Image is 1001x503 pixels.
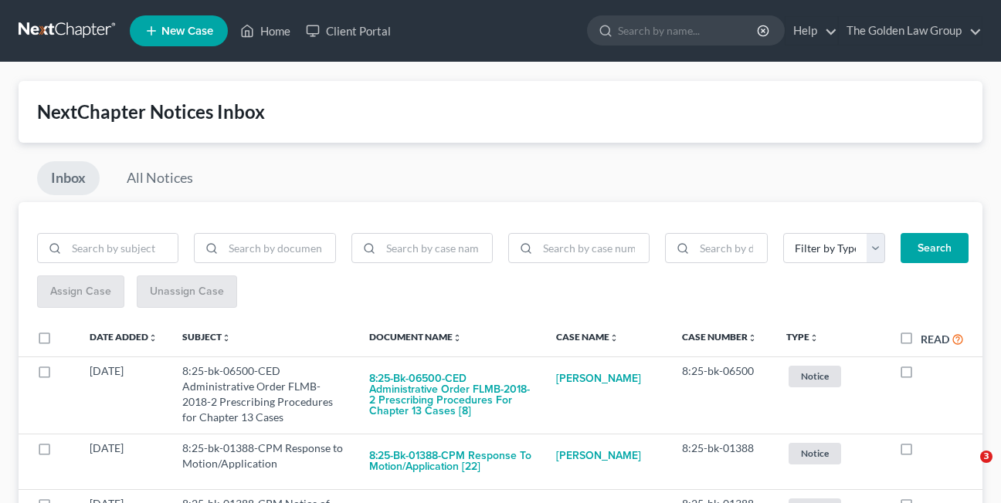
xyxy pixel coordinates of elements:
input: Search by document name [223,234,334,263]
td: [DATE] [77,356,170,434]
a: [PERSON_NAME] [556,441,641,471]
a: Notice [786,441,874,466]
i: unfold_more [809,333,819,343]
button: 8:25-bk-01388-CPM Response to Motion/Application [22] [369,441,532,482]
input: Search by case number [538,234,649,263]
input: Search by subject [66,234,178,263]
i: unfold_more [453,333,462,343]
i: unfold_more [222,333,231,343]
a: Notice [786,363,874,389]
input: Search by date [694,234,767,263]
td: [DATE] [77,434,170,489]
i: unfold_more [609,333,619,343]
a: [PERSON_NAME] [556,363,641,394]
td: 8:25-bk-06500-CED Administrative Order FLMB-2018-2 Prescribing Procedures for Chapter 13 Cases [170,356,357,434]
a: The Golden Law Group [839,17,982,45]
td: 8:25-bk-01388-CPM Response to Motion/Application [170,434,357,489]
span: Notice [789,443,841,464]
button: 8:25-bk-06500-CED Administrative Order FLMB-2018-2 Prescribing Procedures for Chapter 13 Cases [8] [369,363,532,427]
a: Help [786,17,837,45]
span: 3 [980,451,993,463]
td: 8:25-bk-06500 [670,356,774,434]
a: Typeunfold_more [786,331,819,343]
a: Case Nameunfold_more [556,331,619,343]
span: New Case [161,25,213,37]
a: Subjectunfold_more [182,331,231,343]
button: Search [901,233,969,264]
input: Search by name... [618,16,759,45]
td: 8:25-bk-01388 [670,434,774,489]
i: unfold_more [148,333,158,343]
a: Case Numberunfold_more [682,331,757,343]
a: All Notices [113,161,207,195]
a: Home [232,17,298,45]
a: Date Addedunfold_more [90,331,158,343]
span: Notice [789,366,841,387]
a: Document Nameunfold_more [369,331,462,343]
iframe: Intercom live chat [948,451,986,488]
a: Client Portal [298,17,399,45]
input: Search by case name [381,234,492,263]
div: NextChapter Notices Inbox [37,100,964,124]
label: Read [921,331,949,347]
i: unfold_more [748,333,757,343]
a: Inbox [37,161,100,195]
